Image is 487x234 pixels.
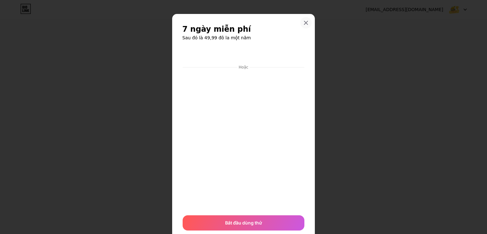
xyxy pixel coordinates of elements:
[239,65,248,69] font: Hoặc
[225,220,262,225] font: Bắt đầu dùng thử
[183,48,304,63] iframe: Bảo mật khung nút thanh toán
[181,70,306,209] iframe: Bảo mật khung nhập liệu thanh toán
[182,25,251,34] font: 7 ngày miễn phí
[182,35,251,40] font: Sau đó là 49,99 đô la một năm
